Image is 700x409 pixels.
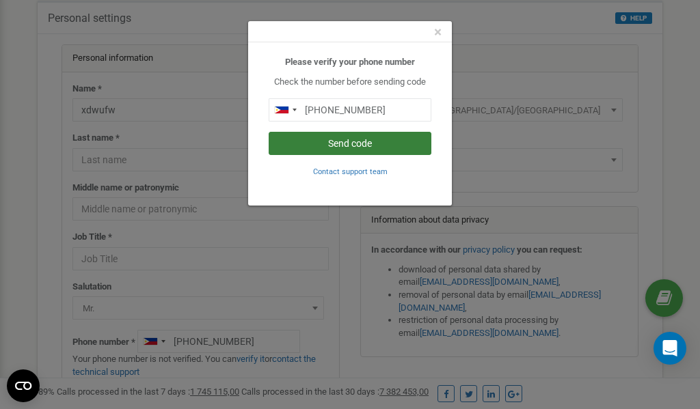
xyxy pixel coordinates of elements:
div: Open Intercom Messenger [654,332,686,365]
button: Open CMP widget [7,369,40,402]
b: Please verify your phone number [285,57,415,67]
small: Contact support team [313,167,388,176]
input: 0905 123 4567 [269,98,431,122]
span: × [434,24,442,40]
a: Contact support team [313,166,388,176]
p: Check the number before sending code [269,76,431,89]
button: Close [434,25,442,40]
button: Send code [269,132,431,155]
div: Telephone country code [269,99,301,121]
